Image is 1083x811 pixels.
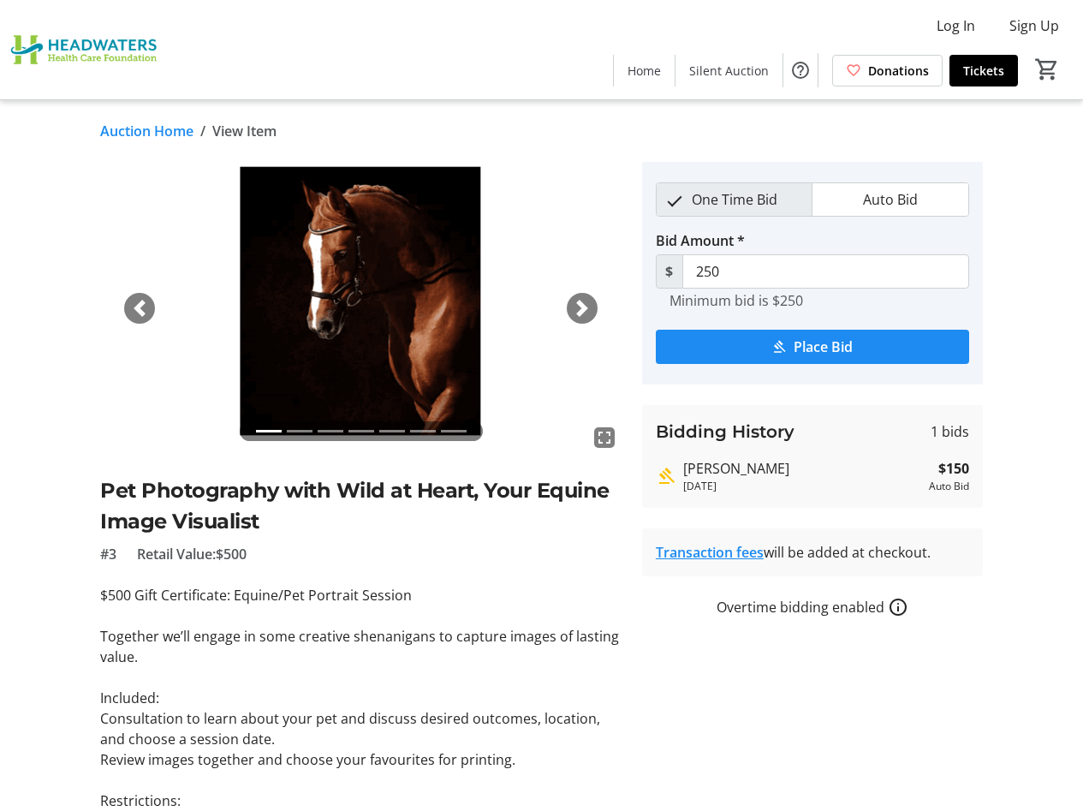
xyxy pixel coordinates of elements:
[642,597,983,617] div: Overtime bidding enabled
[683,479,922,494] div: [DATE]
[137,544,247,564] span: Retail Value: $500
[656,330,969,364] button: Place Bid
[656,542,969,563] div: will be added at checkout.
[938,458,969,479] strong: $150
[931,421,969,442] span: 1 bids
[783,53,818,87] button: Help
[100,749,622,770] p: Review images together and choose your favourites for printing.
[100,585,622,605] p: $500 Gift Certificate: Equine/Pet Portrait Session
[100,162,622,455] img: Image
[1009,15,1059,36] span: Sign Up
[868,62,929,80] span: Donations
[832,55,943,86] a: Donations
[937,15,975,36] span: Log In
[656,254,683,289] span: $
[100,475,622,537] h2: Pet Photography with Wild at Heart, Your Equine Image Visualist
[594,427,615,448] mat-icon: fullscreen
[100,121,193,141] a: Auction Home
[853,183,928,216] span: Auto Bid
[656,419,794,444] h3: Bidding History
[614,55,675,86] a: Home
[949,55,1018,86] a: Tickets
[656,543,764,562] a: Transaction fees
[100,626,622,667] p: Together we’ll engage in some creative shenanigans to capture images of lasting value.
[683,458,922,479] div: [PERSON_NAME]
[200,121,205,141] span: /
[923,12,989,39] button: Log In
[929,479,969,494] div: Auto Bid
[681,183,788,216] span: One Time Bid
[996,12,1073,39] button: Sign Up
[888,597,908,617] a: How overtime bidding works for silent auctions
[100,688,622,708] p: Included:
[963,62,1004,80] span: Tickets
[656,466,676,486] mat-icon: Highest bid
[794,337,853,357] span: Place Bid
[100,790,622,811] p: Restrictions:
[689,62,769,80] span: Silent Auction
[656,230,745,251] label: Bid Amount *
[212,121,277,141] span: View Item
[100,544,116,564] span: #3
[669,292,803,309] tr-hint: Minimum bid is $250
[628,62,661,80] span: Home
[10,7,163,92] img: Headwaters Health Care Foundation's Logo
[100,708,622,749] p: Consultation to learn about your pet and discuss desired outcomes, location, and choose a session...
[675,55,782,86] a: Silent Auction
[1032,54,1062,85] button: Cart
